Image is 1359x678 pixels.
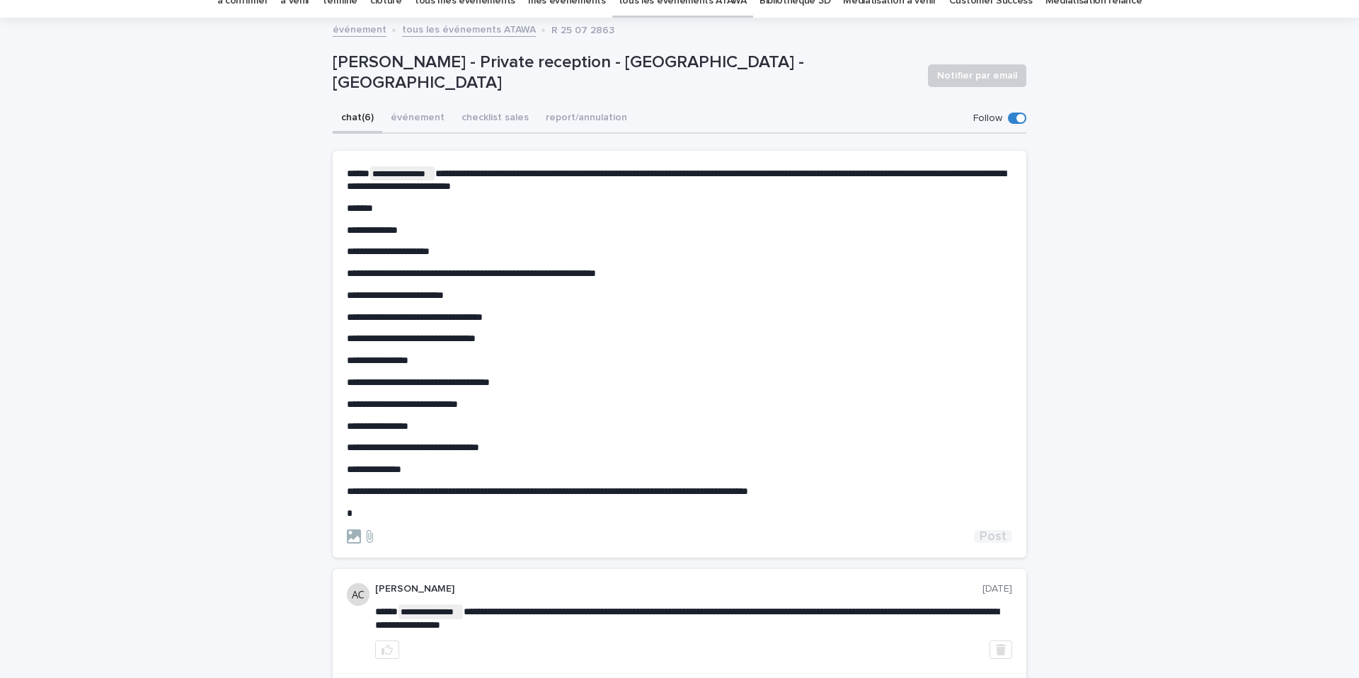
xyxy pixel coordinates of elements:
[375,640,399,659] button: like this post
[333,52,917,93] p: [PERSON_NAME] - Private reception - [GEOGRAPHIC_DATA] - [GEOGRAPHIC_DATA]
[537,104,636,134] button: report/annulation
[375,583,982,595] p: [PERSON_NAME]
[980,530,1007,543] span: Post
[974,530,1012,543] button: Post
[990,640,1012,659] button: Delete post
[551,21,614,37] p: R 25 07 2863
[402,21,536,37] a: tous les événements ATAWA
[453,104,537,134] button: checklist sales
[333,104,382,134] button: chat (6)
[382,104,453,134] button: événement
[982,583,1012,595] p: [DATE]
[333,21,386,37] a: événement
[973,113,1002,125] p: Follow
[937,69,1017,83] span: Notifier par email
[928,64,1026,87] button: Notifier par email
